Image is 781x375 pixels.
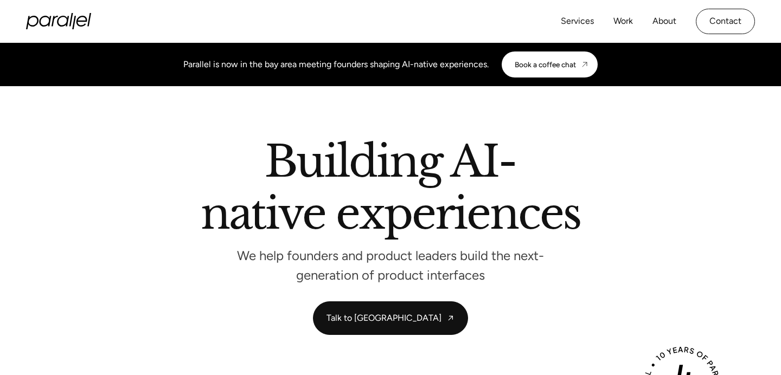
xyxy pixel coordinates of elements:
[652,14,676,29] a: About
[580,60,589,69] img: CTA arrow image
[515,60,576,69] div: Book a coffee chat
[561,14,594,29] a: Services
[81,140,700,240] h2: Building AI-native experiences
[696,9,755,34] a: Contact
[26,13,91,29] a: home
[183,58,489,71] div: Parallel is now in the bay area meeting founders shaping AI-native experiences.
[613,14,633,29] a: Work
[228,251,553,280] p: We help founders and product leaders build the next-generation of product interfaces
[502,51,598,77] a: Book a coffee chat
